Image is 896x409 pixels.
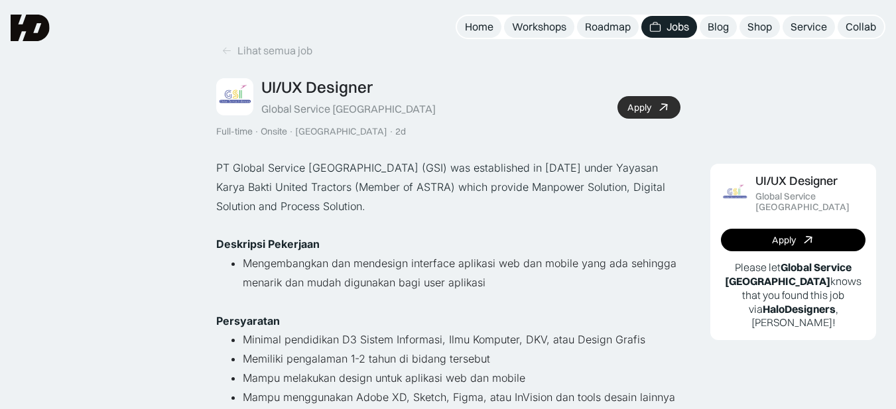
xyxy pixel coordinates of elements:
[465,20,493,34] div: Home
[504,16,574,38] a: Workshops
[216,78,253,115] img: Job Image
[747,20,772,34] div: Shop
[216,158,680,215] p: PT Global Service [GEOGRAPHIC_DATA] (GSI) was established in [DATE] under Yayasan Karya Bakti Uni...
[585,20,631,34] div: Roadmap
[243,369,680,388] li: Mampu melakukan design untuk aplikasi web dan mobile
[237,44,312,58] div: Lihat semua job
[617,96,680,119] a: Apply
[243,349,680,369] li: Memiliki pengalaman 1-2 tahun di bidang tersebut
[763,302,836,316] b: HaloDesigners
[216,126,253,137] div: Full-time
[389,126,394,137] div: ·
[708,20,729,34] div: Blog
[838,16,884,38] a: Collab
[216,314,280,327] strong: Persyaratan
[261,102,436,116] div: Global Service [GEOGRAPHIC_DATA]
[739,16,780,38] a: Shop
[261,126,287,137] div: Onsite
[721,261,865,329] p: Please let knows that you found this job via , [PERSON_NAME]!
[288,126,294,137] div: ·
[627,102,651,113] div: Apply
[261,78,373,97] div: UI/UX Designer
[721,229,865,251] a: Apply
[725,261,852,288] b: Global Service [GEOGRAPHIC_DATA]
[577,16,639,38] a: Roadmap
[700,16,737,38] a: Blog
[755,174,838,188] div: UI/UX Designer
[216,237,320,251] strong: Deskripsi Pekerjaan
[721,180,749,207] img: Job Image
[216,292,680,312] p: ‍
[791,20,827,34] div: Service
[243,388,680,407] li: Mampu menggunakan Adobe XD, Sketch, Figma, atau InVision dan tools desain lainnya
[772,235,796,246] div: Apply
[254,126,259,137] div: ·
[755,191,865,213] div: Global Service [GEOGRAPHIC_DATA]
[243,330,680,349] li: Minimal pendidikan D3 Sistem Informasi, Ilmu Komputer, DKV, atau Design Grafis
[243,254,680,292] li: Mengembangkan dan mendesign interface aplikasi web dan mobile yang ada sehingga menarik dan mudah...
[846,20,876,34] div: Collab
[783,16,835,38] a: Service
[216,216,680,235] p: ‍
[216,40,318,62] a: Lihat semua job
[641,16,697,38] a: Jobs
[395,126,406,137] div: 2d
[295,126,387,137] div: [GEOGRAPHIC_DATA]
[457,16,501,38] a: Home
[512,20,566,34] div: Workshops
[667,20,689,34] div: Jobs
